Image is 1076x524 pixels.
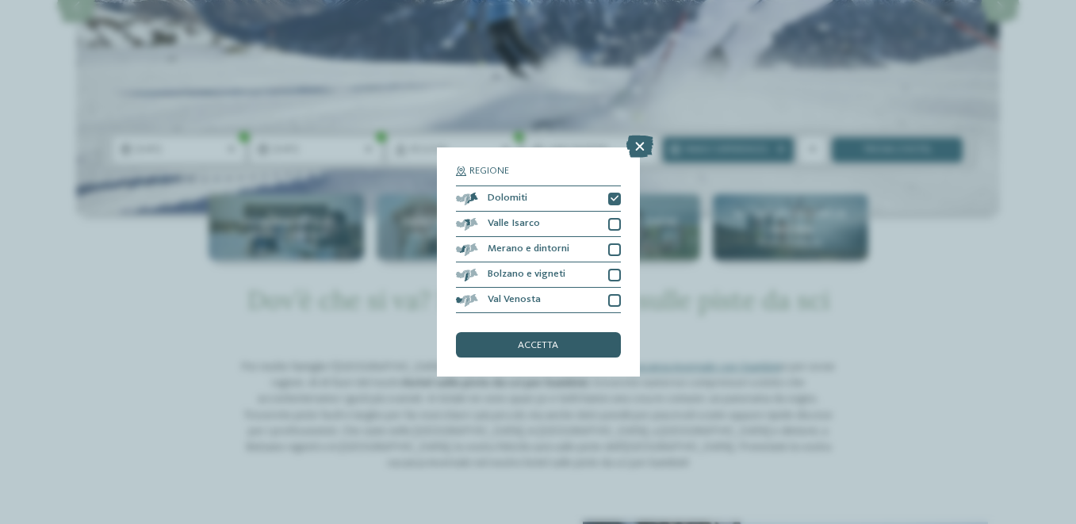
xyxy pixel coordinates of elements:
[488,295,541,305] span: Val Venosta
[488,193,527,204] span: Dolomiti
[488,270,565,280] span: Bolzano e vigneti
[488,244,569,254] span: Merano e dintorni
[488,219,540,229] span: Valle Isarco
[518,341,558,351] span: accetta
[469,166,509,177] span: Regione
